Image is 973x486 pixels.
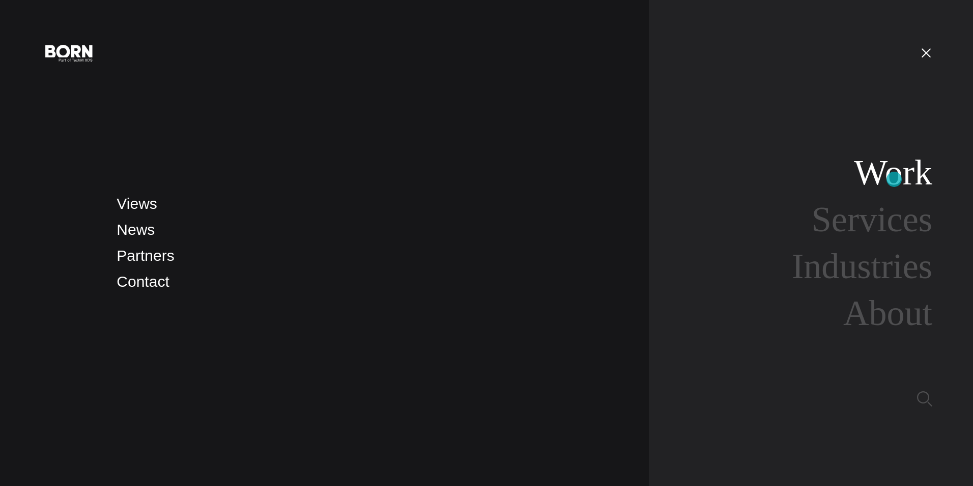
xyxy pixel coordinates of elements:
[117,273,169,290] a: Contact
[843,293,932,333] a: About
[117,247,174,264] a: Partners
[914,42,938,63] button: Open
[117,195,157,212] a: Views
[792,247,932,286] a: Industries
[117,221,155,238] a: News
[917,391,932,407] img: Search
[812,200,932,239] a: Services
[854,153,932,192] a: Work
